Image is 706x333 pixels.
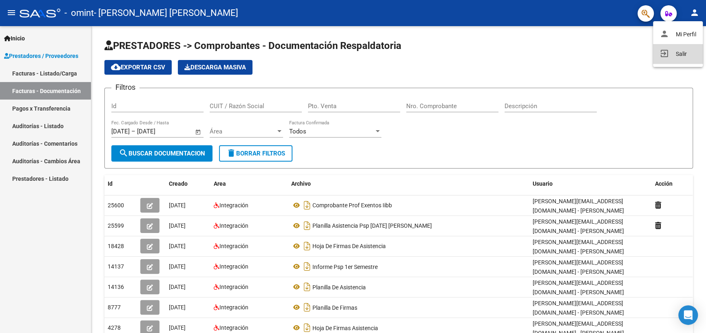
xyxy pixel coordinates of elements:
[219,243,248,249] span: Integración
[690,8,699,18] mat-icon: person
[169,324,186,331] span: [DATE]
[108,263,124,270] span: 14137
[302,240,312,253] i: Descargar documento
[108,222,124,229] span: 25599
[652,175,693,193] datatable-header-cell: Acción
[302,260,312,273] i: Descargar documento
[169,263,186,270] span: [DATE]
[219,145,292,162] button: Borrar Filtros
[533,280,624,295] span: [PERSON_NAME][EMAIL_ADDRESS][DOMAIN_NAME] - [PERSON_NAME]
[302,219,312,232] i: Descargar documento
[312,243,386,249] span: Hoja De Firmas De Asistencia
[169,180,188,187] span: Creado
[533,198,624,214] span: [PERSON_NAME][EMAIL_ADDRESS][DOMAIN_NAME] - [PERSON_NAME]
[169,284,186,290] span: [DATE]
[4,34,25,43] span: Inicio
[533,239,624,255] span: [PERSON_NAME][EMAIL_ADDRESS][DOMAIN_NAME] - [PERSON_NAME]
[312,202,392,209] span: Comprobante Prof Exentos Iibb
[194,127,203,137] button: Open calendar
[226,150,285,157] span: Borrar Filtros
[312,324,378,331] span: Hoja De Firmas Asistencia
[178,60,252,75] app-download-masive: Descarga masiva de comprobantes (adjuntos)
[533,180,553,187] span: Usuario
[108,243,124,249] span: 18428
[111,62,121,72] mat-icon: cloud_download
[111,145,212,162] button: Buscar Documentacion
[7,8,16,18] mat-icon: menu
[94,4,238,22] span: - [PERSON_NAME] [PERSON_NAME]
[4,51,78,60] span: Prestadores / Proveedores
[169,222,186,229] span: [DATE]
[119,148,128,158] mat-icon: search
[219,202,248,209] span: Integración
[312,222,432,229] span: Planilla Asistencia Psp [DATE] [PERSON_NAME]
[108,304,121,311] span: 8777
[111,128,130,135] input: Fecha inicio
[108,202,124,209] span: 25600
[219,304,248,311] span: Integración
[210,175,288,193] datatable-header-cell: Area
[226,148,236,158] mat-icon: delete
[184,64,246,71] span: Descarga Masiva
[302,199,312,212] i: Descargar documento
[210,128,276,135] span: Área
[678,305,698,325] div: Open Intercom Messenger
[111,64,165,71] span: Exportar CSV
[219,222,248,229] span: Integración
[104,40,401,51] span: PRESTADORES -> Comprobantes - Documentación Respaldatoria
[312,304,357,311] span: Planilla De Firmas
[166,175,210,193] datatable-header-cell: Creado
[104,60,172,75] button: Exportar CSV
[137,128,177,135] input: Fecha fin
[289,128,306,135] span: Todos
[131,128,135,135] span: –
[169,202,186,209] span: [DATE]
[219,324,248,331] span: Integración
[529,175,652,193] datatable-header-cell: Usuario
[108,324,121,331] span: 4278
[312,284,366,290] span: Planilla De Asistencia
[533,259,624,275] span: [PERSON_NAME][EMAIL_ADDRESS][DOMAIN_NAME] - [PERSON_NAME]
[111,82,139,93] h3: Filtros
[291,180,311,187] span: Archivo
[312,263,378,270] span: Informe Psp 1er Semestre
[169,243,186,249] span: [DATE]
[533,300,624,316] span: [PERSON_NAME][EMAIL_ADDRESS][DOMAIN_NAME] - [PERSON_NAME]
[108,180,113,187] span: Id
[302,280,312,293] i: Descargar documento
[108,284,124,290] span: 14136
[214,180,226,187] span: Area
[288,175,529,193] datatable-header-cell: Archivo
[302,301,312,314] i: Descargar documento
[119,150,205,157] span: Buscar Documentacion
[178,60,252,75] button: Descarga Masiva
[104,175,137,193] datatable-header-cell: Id
[219,263,248,270] span: Integración
[64,4,94,22] span: - omint
[655,180,673,187] span: Acción
[169,304,186,311] span: [DATE]
[219,284,248,290] span: Integración
[533,218,624,234] span: [PERSON_NAME][EMAIL_ADDRESS][DOMAIN_NAME] - [PERSON_NAME]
